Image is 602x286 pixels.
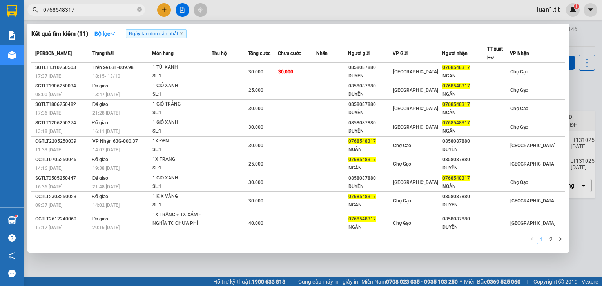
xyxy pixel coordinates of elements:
[528,235,537,244] li: Previous Page
[94,31,116,37] strong: Bộ lọc
[137,7,142,12] span: close-circle
[393,69,438,75] span: [GEOGRAPHIC_DATA]
[92,120,109,126] span: Đã giao
[35,215,90,223] div: CGTLT2612240060
[510,198,555,204] span: [GEOGRAPHIC_DATA]
[92,157,109,162] span: Đã giao
[35,82,90,90] div: SGTLT1906250034
[35,174,90,182] div: SGTLT0505250447
[15,215,17,217] sup: 1
[556,235,565,244] button: right
[442,164,486,172] div: DUYÊN
[316,51,328,56] span: Nhãn
[442,83,470,89] span: 0768548317
[348,127,392,135] div: DUYÊN
[442,127,486,135] div: NGÂN
[33,7,38,13] span: search
[152,63,211,72] div: 1 TÚI XANH
[152,146,211,154] div: SL: 1
[8,270,16,277] span: message
[92,129,120,134] span: 16:11 [DATE]
[35,51,72,56] span: [PERSON_NAME]
[92,65,134,70] span: Trên xe 63F-009.98
[510,69,528,75] span: Chợ Gạo
[152,201,211,209] div: SL: 1
[248,51,270,56] span: Tổng cước
[35,100,90,109] div: SGTLT1806250482
[35,166,62,171] span: 14:16 [DATE]
[547,235,555,244] a: 2
[152,182,211,191] div: SL: 1
[92,83,109,89] span: Đã giao
[556,235,565,244] li: Next Page
[248,143,263,148] span: 30.000
[137,6,142,14] span: close-circle
[558,237,563,241] span: right
[35,73,62,79] span: 17:37 [DATE]
[180,32,183,36] span: close
[92,73,120,79] span: 18:15 - 13/10
[442,215,486,223] div: 0858087880
[348,157,376,162] span: 0768548317
[278,51,301,56] span: Chưa cước
[152,192,211,201] div: 1 K X VÀNG
[442,201,486,209] div: DUYÊN
[393,220,411,226] span: Chợ Gạo
[35,184,62,189] span: 16:36 [DATE]
[442,90,486,98] div: NGÂN
[442,109,486,117] div: NGÂN
[92,225,120,230] span: 20:16 [DATE]
[510,143,555,148] span: [GEOGRAPHIC_DATA]
[348,216,376,222] span: 0768548317
[348,64,392,72] div: 0858087880
[8,51,16,59] img: warehouse-icon
[92,102,109,107] span: Đã giao
[510,106,528,111] span: Chợ Gạo
[442,146,486,154] div: DUYÊN
[43,5,136,14] input: Tìm tên, số ĐT hoặc mã đơn
[35,110,62,116] span: 17:36 [DATE]
[348,164,392,172] div: NGÂN
[510,180,528,185] span: Chợ Gạo
[248,106,263,111] span: 30.000
[92,138,138,144] span: VP Nhận 63G-000.37
[348,119,392,127] div: 0858087880
[212,51,227,56] span: Thu hộ
[248,161,263,167] span: 25.000
[92,194,109,199] span: Đã giao
[442,65,470,70] span: 0768548317
[348,146,392,154] div: NGÂN
[530,237,535,241] span: left
[92,51,114,56] span: Trạng thái
[487,46,503,60] span: TT xuất HĐ
[35,202,62,208] span: 09:37 [DATE]
[442,137,486,146] div: 0858087880
[442,175,470,181] span: 0768548317
[510,124,528,130] span: Chợ Gạo
[442,223,486,231] div: DUYÊN
[348,51,370,56] span: Người gửi
[152,51,174,56] span: Món hàng
[248,180,263,185] span: 30.000
[348,174,392,182] div: 0858087880
[92,110,120,116] span: 21:28 [DATE]
[248,124,263,130] span: 30.000
[8,252,16,259] span: notification
[110,31,116,36] span: down
[442,72,486,80] div: NGÂN
[152,82,211,90] div: 1 GIỎ XANH
[546,235,556,244] li: 2
[528,235,537,244] button: left
[348,223,392,231] div: NGÂN
[35,92,62,97] span: 08:00 [DATE]
[152,72,211,80] div: SL: 1
[31,30,88,38] h3: Kết quả tìm kiếm ( 11 )
[442,156,486,164] div: 0858087880
[348,72,392,80] div: DUYÊN
[348,138,376,144] span: 0768548317
[7,5,17,17] img: logo-vxr
[8,31,16,40] img: solution-icon
[348,100,392,109] div: 0858087880
[248,69,263,75] span: 30.000
[92,92,120,97] span: 13:47 [DATE]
